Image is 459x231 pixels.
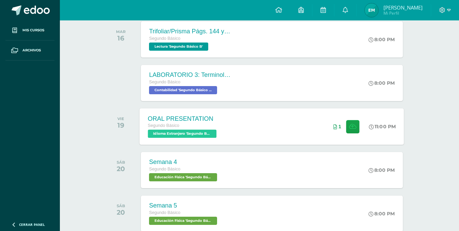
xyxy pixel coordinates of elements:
[22,28,44,33] span: Mis cursos
[148,115,218,122] div: ORAL PRESENTATION
[339,124,341,129] span: 1
[117,208,125,216] div: 20
[149,167,180,171] span: Segundo Básico
[383,4,423,11] span: [PERSON_NAME]
[148,123,180,128] span: Segundo Básico
[148,130,217,138] span: Idioma Extranjero 'Segundo Básico B'
[117,121,124,129] div: 19
[149,86,217,94] span: Contabilidad 'Segundo Básico B'
[368,36,395,43] div: 8:00 PM
[149,202,219,209] div: Semana 5
[333,124,341,129] div: Archivos entregados
[117,203,125,208] div: SÁB
[149,210,180,215] span: Segundo Básico
[19,222,45,227] span: Cerrar panel
[365,3,378,17] img: 4f8da5852d47af88c5a7262c589691a0.png
[116,34,126,42] div: 16
[383,10,423,16] span: Mi Perfil
[5,40,54,61] a: Archivos
[368,80,395,86] div: 8:00 PM
[149,36,180,41] span: Segundo Básico
[368,211,395,217] div: 8:00 PM
[117,160,125,165] div: SÁB
[149,43,208,51] span: Lectura 'Segundo Básico B'
[368,167,395,173] div: 8:00 PM
[149,173,217,181] span: Educación Física 'Segundo Básico B'
[149,80,180,84] span: Segundo Básico
[149,71,231,79] div: LABORATORIO 3: Terminología de la cuenta.
[22,48,41,53] span: Archivos
[369,123,396,130] div: 11:00 PM
[5,20,54,40] a: Mis cursos
[149,217,217,225] span: Educación Física 'Segundo Básico B'
[117,165,125,173] div: 20
[116,29,126,34] div: MAR
[149,28,231,35] div: Trifoliar/Prisma Págs. 144 y 145
[117,116,124,121] div: VIE
[149,159,219,166] div: Semana 4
